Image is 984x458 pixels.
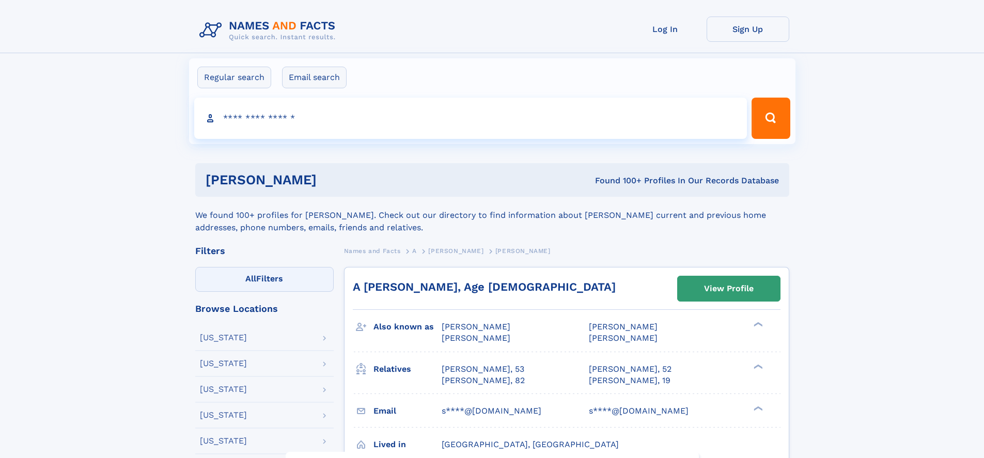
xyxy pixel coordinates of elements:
[442,439,619,449] span: [GEOGRAPHIC_DATA], [GEOGRAPHIC_DATA]
[412,247,417,255] span: A
[245,274,256,283] span: All
[752,98,790,139] button: Search Button
[751,363,763,370] div: ❯
[282,67,347,88] label: Email search
[373,436,442,453] h3: Lived in
[495,247,551,255] span: [PERSON_NAME]
[200,385,247,393] div: [US_STATE]
[200,437,247,445] div: [US_STATE]
[195,304,334,313] div: Browse Locations
[373,402,442,420] h3: Email
[589,364,671,375] a: [PERSON_NAME], 52
[751,321,763,328] div: ❯
[344,244,401,257] a: Names and Facts
[373,318,442,336] h3: Also known as
[200,411,247,419] div: [US_STATE]
[194,98,747,139] input: search input
[195,246,334,256] div: Filters
[442,364,524,375] a: [PERSON_NAME], 53
[678,276,780,301] a: View Profile
[589,333,658,343] span: [PERSON_NAME]
[412,244,417,257] a: A
[442,322,510,331] span: [PERSON_NAME]
[704,277,754,301] div: View Profile
[624,17,707,42] a: Log In
[442,333,510,343] span: [PERSON_NAME]
[428,247,483,255] span: [PERSON_NAME]
[707,17,789,42] a: Sign Up
[589,322,658,331] span: [PERSON_NAME]
[195,17,344,44] img: Logo Names and Facts
[353,280,616,293] a: A [PERSON_NAME], Age [DEMOGRAPHIC_DATA]
[206,173,456,186] h1: [PERSON_NAME]
[456,175,779,186] div: Found 100+ Profiles In Our Records Database
[442,375,525,386] a: [PERSON_NAME], 82
[751,405,763,412] div: ❯
[200,334,247,342] div: [US_STATE]
[428,244,483,257] a: [PERSON_NAME]
[195,197,789,234] div: We found 100+ profiles for [PERSON_NAME]. Check out our directory to find information about [PERS...
[200,359,247,368] div: [US_STATE]
[197,67,271,88] label: Regular search
[195,267,334,292] label: Filters
[373,360,442,378] h3: Relatives
[589,375,670,386] a: [PERSON_NAME], 19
